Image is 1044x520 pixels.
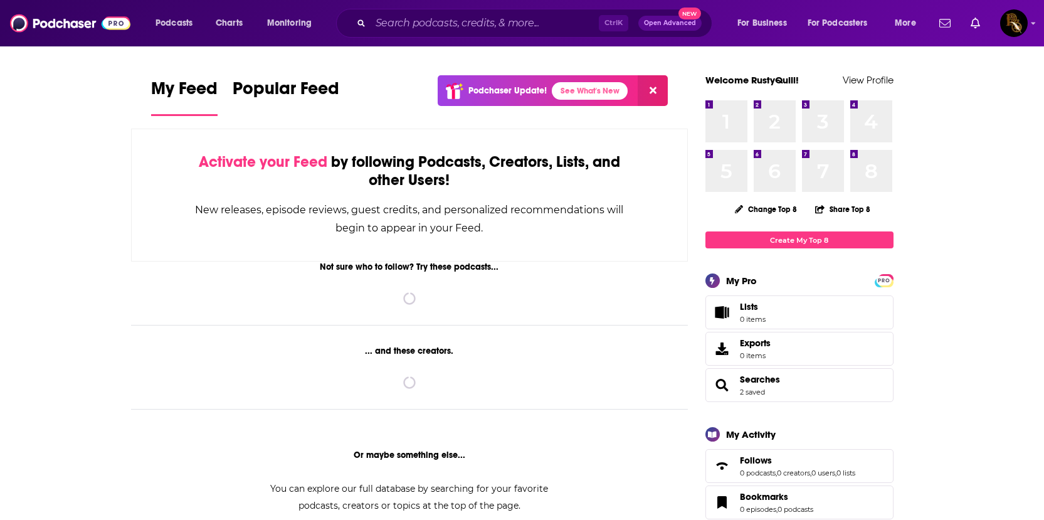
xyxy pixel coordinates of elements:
[194,153,625,189] div: by following Podcasts, Creators, Lists, and other Users!
[740,469,776,477] a: 0 podcasts
[778,505,813,514] a: 0 podcasts
[740,301,758,312] span: Lists
[895,14,916,32] span: More
[216,14,243,32] span: Charts
[131,450,688,460] div: Or maybe something else...
[808,14,868,32] span: For Podcasters
[599,15,628,31] span: Ctrl K
[810,469,811,477] span: ,
[727,201,805,217] button: Change Top 8
[740,301,766,312] span: Lists
[151,78,218,107] span: My Feed
[710,457,735,475] a: Follows
[710,304,735,321] span: Lists
[151,78,218,116] a: My Feed
[10,11,130,35] img: Podchaser - Follow, Share and Rate Podcasts
[740,351,771,360] span: 0 items
[836,469,855,477] a: 0 lists
[233,78,339,107] span: Popular Feed
[777,469,810,477] a: 0 creators
[740,491,788,502] span: Bookmarks
[740,455,772,466] span: Follows
[131,346,688,356] div: ... and these creators.
[208,13,250,33] a: Charts
[371,13,599,33] input: Search podcasts, credits, & more...
[740,374,780,385] a: Searches
[729,13,803,33] button: open menu
[815,197,871,221] button: Share Top 8
[147,13,209,33] button: open menu
[638,16,702,31] button: Open AdvancedNew
[740,388,765,396] a: 2 saved
[678,8,701,19] span: New
[552,82,628,100] a: See What's New
[255,480,564,514] div: You can explore our full database by searching for your favorite podcasts, creators or topics at ...
[776,505,778,514] span: ,
[1000,9,1028,37] img: User Profile
[843,74,894,86] a: View Profile
[737,14,787,32] span: For Business
[131,262,688,272] div: Not sure who to follow? Try these podcasts...
[877,275,892,285] a: PRO
[740,337,771,349] span: Exports
[644,20,696,26] span: Open Advanced
[886,13,932,33] button: open menu
[267,14,312,32] span: Monitoring
[740,455,855,466] a: Follows
[199,152,327,171] span: Activate your Feed
[156,14,192,32] span: Podcasts
[740,491,813,502] a: Bookmarks
[710,494,735,511] a: Bookmarks
[258,13,328,33] button: open menu
[726,428,776,440] div: My Activity
[705,332,894,366] a: Exports
[934,13,956,34] a: Show notifications dropdown
[233,78,339,116] a: Popular Feed
[705,74,799,86] a: Welcome RustyQuill!
[740,505,776,514] a: 0 episodes
[348,9,724,38] div: Search podcasts, credits, & more...
[710,376,735,394] a: Searches
[705,368,894,402] span: Searches
[705,486,894,519] span: Bookmarks
[776,469,777,477] span: ,
[1000,9,1028,37] button: Show profile menu
[835,469,836,477] span: ,
[705,295,894,329] a: Lists
[705,449,894,483] span: Follows
[877,276,892,285] span: PRO
[811,469,835,477] a: 0 users
[468,85,547,96] p: Podchaser Update!
[194,201,625,237] div: New releases, episode reviews, guest credits, and personalized recommendations will begin to appe...
[1000,9,1028,37] span: Logged in as RustyQuill
[799,13,886,33] button: open menu
[705,231,894,248] a: Create My Top 8
[740,315,766,324] span: 0 items
[966,13,985,34] a: Show notifications dropdown
[710,340,735,358] span: Exports
[726,275,757,287] div: My Pro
